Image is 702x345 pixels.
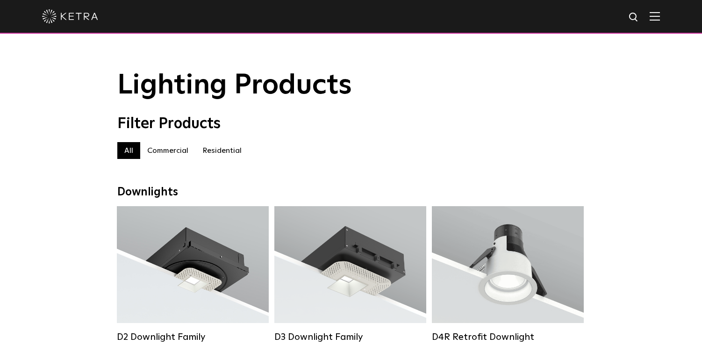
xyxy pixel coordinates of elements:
div: D2 Downlight Family [117,331,269,343]
a: D4R Retrofit Downlight Lumen Output:800Colors:White / BlackBeam Angles:15° / 25° / 40° / 60°Watta... [432,206,584,343]
label: Commercial [140,142,195,159]
img: ketra-logo-2019-white [42,9,98,23]
div: Downlights [117,186,585,199]
a: D3 Downlight Family Lumen Output:700 / 900 / 1100Colors:White / Black / Silver / Bronze / Paintab... [274,206,426,343]
div: Filter Products [117,115,585,133]
div: D3 Downlight Family [274,331,426,343]
label: All [117,142,140,159]
img: Hamburger%20Nav.svg [650,12,660,21]
img: search icon [628,12,640,23]
div: D4R Retrofit Downlight [432,331,584,343]
span: Lighting Products [117,72,352,100]
label: Residential [195,142,249,159]
a: D2 Downlight Family Lumen Output:1200Colors:White / Black / Gloss Black / Silver / Bronze / Silve... [117,206,269,343]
